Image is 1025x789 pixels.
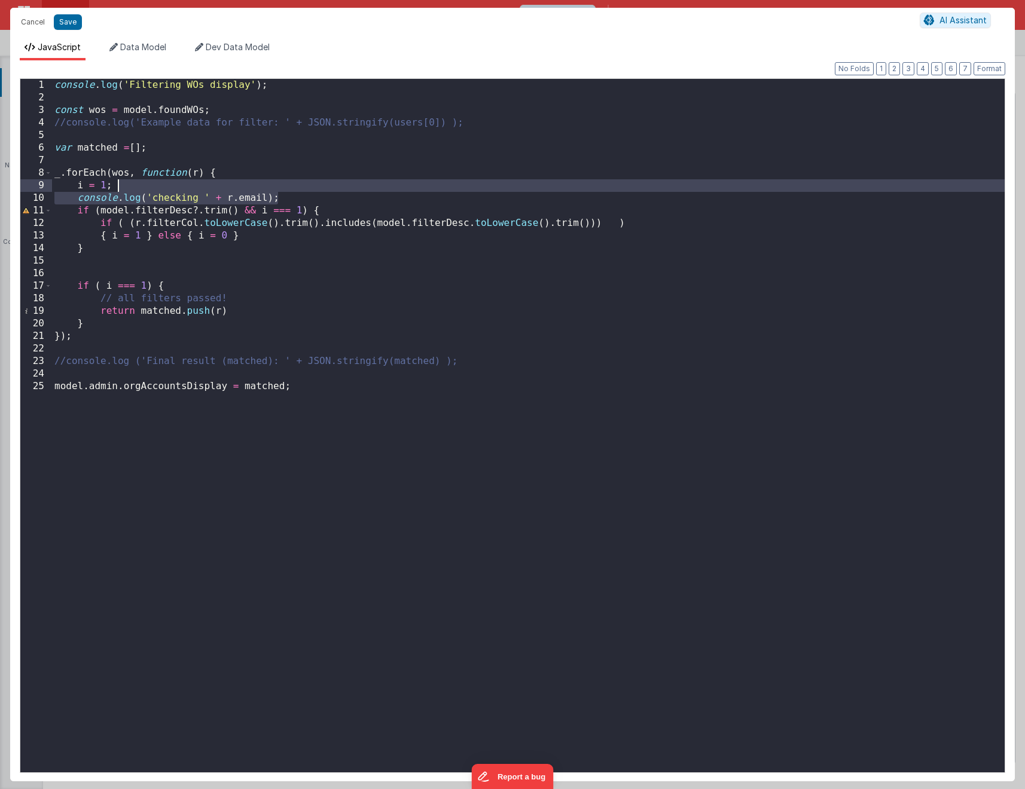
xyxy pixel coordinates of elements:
[20,342,52,355] div: 22
[20,267,52,280] div: 16
[20,204,52,217] div: 11
[931,62,942,75] button: 5
[20,280,52,292] div: 17
[945,62,957,75] button: 6
[20,242,52,255] div: 14
[20,129,52,142] div: 5
[20,330,52,342] div: 21
[20,292,52,305] div: 18
[889,62,900,75] button: 2
[974,62,1005,75] button: Format
[206,42,270,52] span: Dev Data Model
[20,355,52,368] div: 23
[20,91,52,104] div: 2
[20,217,52,230] div: 12
[20,368,52,380] div: 24
[876,62,886,75] button: 1
[20,154,52,167] div: 7
[902,62,914,75] button: 3
[835,62,874,75] button: No Folds
[120,42,166,52] span: Data Model
[38,42,81,52] span: JavaScript
[20,104,52,117] div: 3
[939,15,987,25] span: AI Assistant
[20,79,52,91] div: 1
[15,14,51,30] button: Cancel
[20,117,52,129] div: 4
[20,380,52,393] div: 25
[20,167,52,179] div: 8
[20,230,52,242] div: 13
[20,192,52,204] div: 10
[20,305,52,317] div: 19
[959,62,971,75] button: 7
[20,317,52,330] div: 20
[472,764,554,789] iframe: Marker.io feedback button
[920,13,991,28] button: AI Assistant
[20,179,52,192] div: 9
[20,255,52,267] div: 15
[54,14,82,30] button: Save
[917,62,929,75] button: 4
[20,142,52,154] div: 6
